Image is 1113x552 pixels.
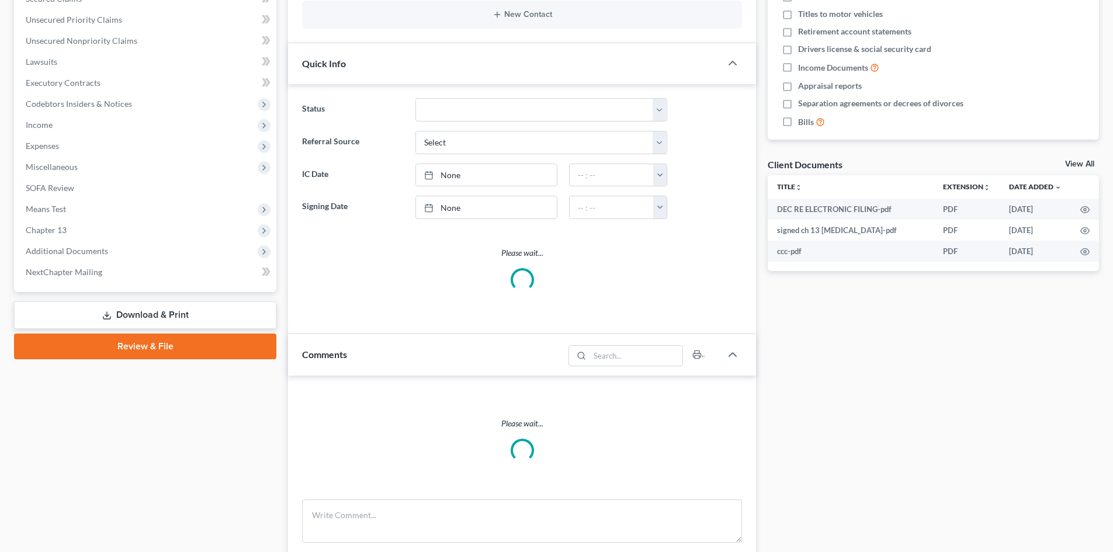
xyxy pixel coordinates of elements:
i: unfold_more [983,184,990,191]
span: Means Test [26,204,66,214]
span: Retirement account statements [798,26,911,37]
td: [DATE] [1000,220,1071,241]
span: Additional Documents [26,246,108,256]
a: Download & Print [14,301,276,329]
a: Executory Contracts [16,72,276,93]
a: None [416,196,557,218]
span: Expenses [26,141,59,151]
a: NextChapter Mailing [16,262,276,283]
span: Quick Info [302,58,346,69]
td: DEC RE ELECTRONIC FILING-pdf [768,199,934,220]
span: Chapter 13 [26,225,67,235]
span: Lawsuits [26,57,57,67]
a: Lawsuits [16,51,276,72]
p: Please wait... [302,247,742,259]
a: SOFA Review [16,178,276,199]
span: Drivers license & social security card [798,43,931,55]
button: New Contact [311,10,733,19]
a: None [416,164,557,186]
span: Unsecured Priority Claims [26,15,122,25]
span: Titles to motor vehicles [798,8,883,20]
label: Signing Date [296,196,409,219]
i: unfold_more [795,184,802,191]
a: Unsecured Nonpriority Claims [16,30,276,51]
span: Appraisal reports [798,80,862,92]
input: -- : -- [570,196,654,218]
span: Income [26,120,53,130]
td: [DATE] [1000,241,1071,262]
label: IC Date [296,164,409,187]
label: Referral Source [296,131,409,154]
input: Search... [590,346,683,366]
i: expand_more [1055,184,1062,191]
span: Separation agreements or decrees of divorces [798,98,963,109]
input: -- : -- [570,164,654,186]
td: PDF [934,241,1000,262]
td: PDF [934,199,1000,220]
a: Extensionunfold_more [943,182,990,191]
span: Comments [302,349,347,360]
span: Bills [798,116,814,128]
span: Income Documents [798,62,868,74]
td: ccc-pdf [768,241,934,262]
span: Miscellaneous [26,162,78,172]
span: Unsecured Nonpriority Claims [26,36,137,46]
div: Client Documents [768,158,842,171]
span: SOFA Review [26,183,74,193]
label: Status [296,98,409,121]
a: View All [1065,160,1094,168]
a: Review & File [14,334,276,359]
span: Codebtors Insiders & Notices [26,99,132,109]
td: signed ch 13 [MEDICAL_DATA]-pdf [768,220,934,241]
a: Date Added expand_more [1009,182,1062,191]
span: NextChapter Mailing [26,267,102,277]
td: [DATE] [1000,199,1071,220]
td: PDF [934,220,1000,241]
span: Executory Contracts [26,78,100,88]
a: Titleunfold_more [777,182,802,191]
a: Unsecured Priority Claims [16,9,276,30]
p: Please wait... [302,418,742,429]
